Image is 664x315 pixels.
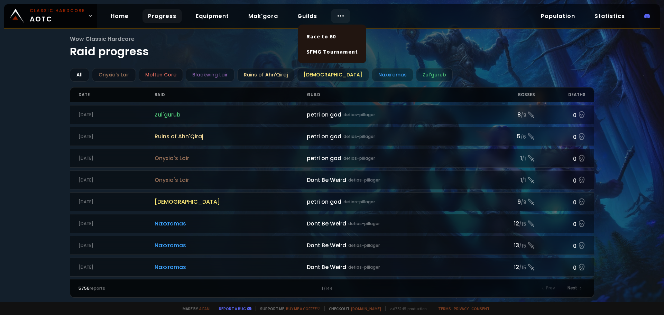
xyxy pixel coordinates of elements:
[307,197,484,206] div: petri on god
[79,285,205,291] div: reports
[155,263,307,271] span: Naxxramas
[70,236,594,255] a: [DATE]NaxxramasDont Be Weirddefias-pillager13/150
[535,219,586,229] div: 0
[302,29,362,44] a: Race to 60
[256,306,320,311] span: Support me,
[205,285,459,291] div: 1
[484,197,535,206] div: 9
[199,306,210,311] a: a fan
[484,110,535,119] div: 8
[155,154,307,163] span: Onyxia's Lair
[79,87,155,102] div: Date
[307,132,484,141] div: petri on god
[142,9,182,23] a: Progress
[70,105,594,124] a: [DATE]Zul'gurubpetri on goddefias-pillager8/90
[105,9,134,23] a: Home
[519,243,526,250] small: / 15
[155,219,307,228] span: Naxxramas
[348,221,380,227] small: defias-pillager
[190,9,234,23] a: Equipment
[79,221,155,227] div: [DATE]
[520,134,526,141] small: / 6
[535,110,586,120] div: 0
[522,156,526,163] small: / 1
[324,306,381,311] span: Checkout
[139,68,183,82] div: Molten Core
[219,306,246,311] a: Report a bug
[343,112,375,118] small: defias-pillager
[484,263,535,271] div: 12
[70,68,89,82] div: All
[343,199,375,205] small: defias-pillager
[70,192,594,211] a: [DATE][DEMOGRAPHIC_DATA]petri on goddefias-pillager9/90
[79,133,155,140] div: [DATE]
[538,284,559,293] div: Prev
[348,177,380,183] small: defias-pillager
[348,242,380,249] small: defias-pillager
[302,44,362,59] a: SFMG Tournament
[522,177,526,184] small: / 1
[307,110,484,119] div: petri on god
[484,87,535,102] div: Bosses
[484,219,535,228] div: 12
[535,131,586,141] div: 0
[484,241,535,250] div: 13
[535,240,586,250] div: 0
[70,214,594,233] a: [DATE]NaxxramasDont Be Weirddefias-pillager12/150
[535,262,586,272] div: 0
[348,264,380,270] small: defias-pillager
[535,87,586,102] div: Deaths
[343,133,375,140] small: defias-pillager
[519,265,526,271] small: / 15
[519,221,526,228] small: / 15
[454,306,469,311] a: Privacy
[92,68,136,82] div: Onyxia's Lair
[563,284,585,293] div: Next
[237,68,294,82] div: Ruins of Ahn'Qiraj
[535,153,586,163] div: 0
[155,132,307,141] span: Ruins of Ahn'Qiraj
[535,175,586,185] div: 0
[535,9,581,23] a: Population
[79,264,155,270] div: [DATE]
[186,68,234,82] div: Blackwing Lair
[4,4,97,28] a: Classic HardcoreAOTC
[307,263,484,271] div: Dont Be Weird
[351,306,381,311] a: [DOMAIN_NAME]
[79,242,155,249] div: [DATE]
[589,9,630,23] a: Statistics
[30,8,85,14] small: Classic Hardcore
[521,112,526,119] small: / 9
[297,68,369,82] div: [DEMOGRAPHIC_DATA]
[438,306,451,311] a: Terms
[70,258,594,277] a: [DATE]NaxxramasDont Be Weirddefias-pillager12/150
[372,68,413,82] div: Naxxramas
[70,127,594,146] a: [DATE]Ruins of Ahn'Qirajpetri on goddefias-pillager5/60
[484,176,535,184] div: 1
[307,219,484,228] div: Dont Be Weird
[243,9,284,23] a: Mak'gora
[343,155,375,161] small: defias-pillager
[155,87,307,102] div: Raid
[178,306,210,311] span: Made by
[307,176,484,184] div: Dont Be Weird
[307,154,484,163] div: petri on god
[307,87,484,102] div: Guild
[155,197,307,206] span: [DEMOGRAPHIC_DATA]
[79,112,155,118] div: [DATE]
[70,170,594,189] a: [DATE]Onyxia's LairDont Be Weirddefias-pillager1/10
[324,286,332,291] small: / 144
[385,306,427,311] span: v. d752d5 - production
[70,35,594,60] h1: Raid progress
[484,154,535,163] div: 1
[286,306,320,311] a: Buy me a coffee
[155,241,307,250] span: Naxxramas
[79,155,155,161] div: [DATE]
[79,199,155,205] div: [DATE]
[70,149,594,168] a: [DATE]Onyxia's Lairpetri on goddefias-pillager1/10
[521,199,526,206] small: / 9
[30,8,85,24] span: AOTC
[307,241,484,250] div: Dont Be Weird
[471,306,490,311] a: Consent
[79,177,155,183] div: [DATE]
